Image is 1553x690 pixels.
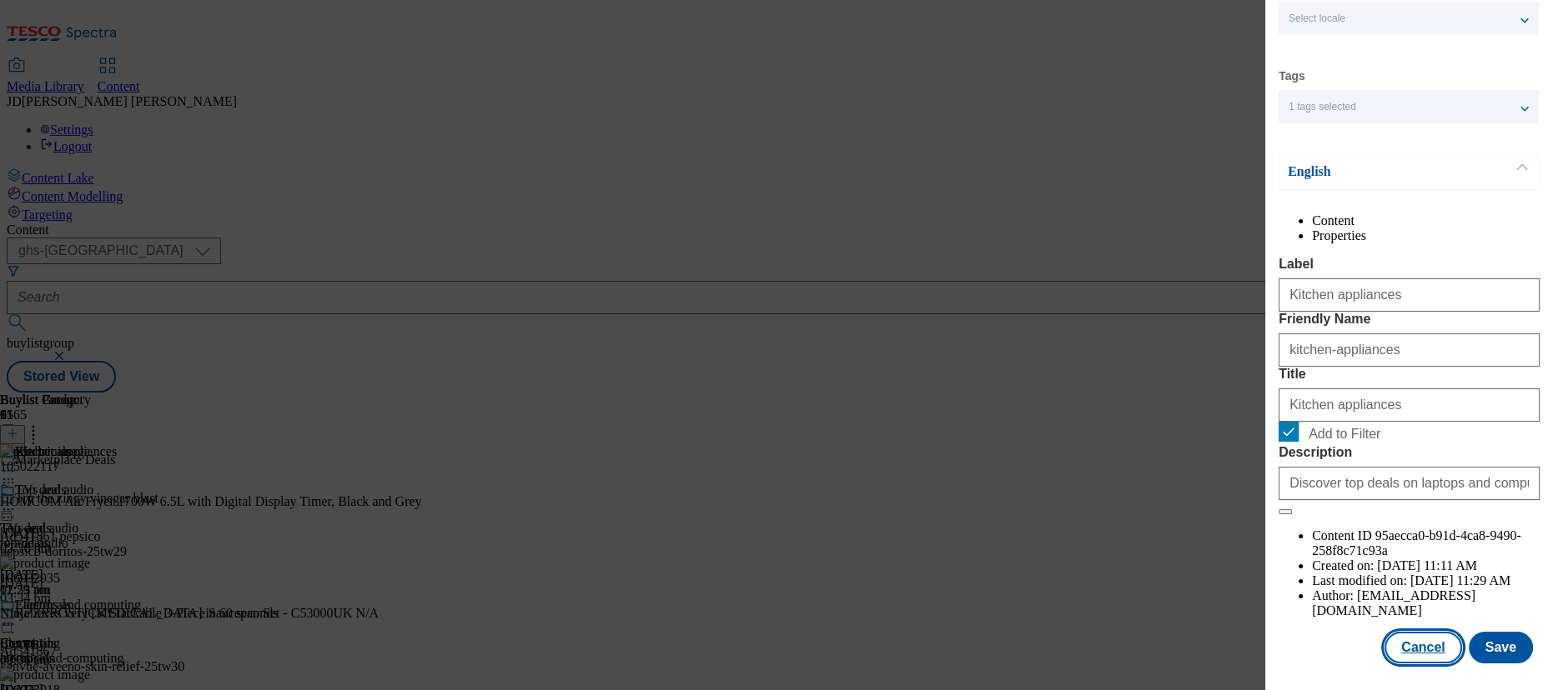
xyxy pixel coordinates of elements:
[1312,228,1540,243] li: Properties
[1377,558,1477,572] span: [DATE] 11:11 AM
[1279,333,1540,367] input: Enter Friendly Name
[1385,632,1461,663] button: Cancel
[1279,257,1540,272] label: Label
[1279,90,1539,123] button: 1 tags selected
[1279,467,1540,500] input: Enter Description
[1288,163,1463,180] p: English
[1312,588,1540,618] li: Author:
[1279,278,1540,312] input: Enter Label
[1279,367,1540,382] label: Title
[1312,213,1540,228] li: Content
[1312,528,1540,558] li: Content ID
[1410,573,1510,587] span: [DATE] 11:29 AM
[1279,72,1305,81] label: Tags
[1312,588,1475,617] span: [EMAIL_ADDRESS][DOMAIN_NAME]
[1289,12,1345,25] span: Select locale
[1279,2,1539,35] button: Select locale
[1279,312,1540,327] label: Friendly Name
[1289,101,1356,113] span: 1 tags selected
[1469,632,1533,663] button: Save
[1312,558,1540,573] li: Created on:
[1312,573,1540,588] li: Last modified on:
[1279,388,1540,422] input: Enter Title
[1309,427,1380,442] span: Add to Filter
[1279,445,1540,460] label: Description
[1312,528,1521,557] span: 95aecca0-b91d-4ca8-9490-258f8c71c93a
